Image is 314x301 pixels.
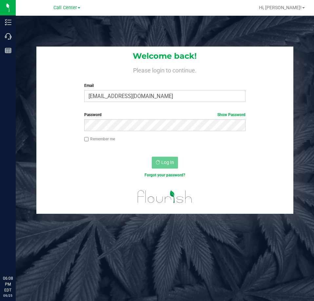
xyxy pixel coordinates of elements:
h1: Welcome back! [36,52,293,60]
input: Remember me [84,137,89,142]
span: Hi, [PERSON_NAME]! [259,5,302,10]
a: Forgot your password? [145,173,185,177]
inline-svg: Call Center [5,33,11,40]
inline-svg: Inventory [5,19,11,26]
span: Log In [161,160,174,165]
p: 09/25 [3,293,13,298]
a: Show Password [217,112,245,117]
button: Log In [152,157,178,169]
label: Remember me [84,136,115,142]
img: flourish_logo.svg [133,185,197,209]
h4: Please login to continue. [36,66,293,73]
span: Password [84,112,102,117]
label: Email [84,83,245,89]
span: Call Center [53,5,77,10]
inline-svg: Reports [5,47,11,54]
p: 06:08 PM EDT [3,275,13,293]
